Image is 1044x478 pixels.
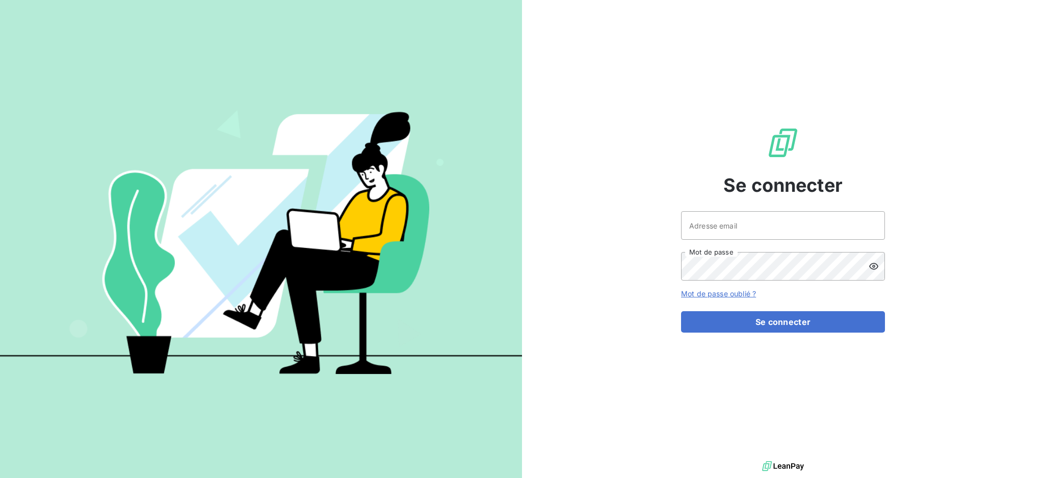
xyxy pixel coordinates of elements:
span: Se connecter [723,171,843,199]
button: Se connecter [681,311,885,333]
a: Mot de passe oublié ? [681,289,756,298]
img: Logo LeanPay [767,127,799,159]
input: placeholder [681,211,885,240]
img: logo [762,459,804,474]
